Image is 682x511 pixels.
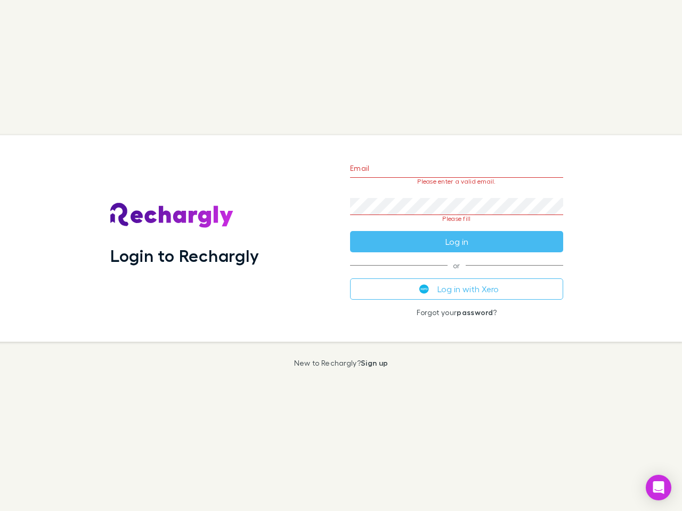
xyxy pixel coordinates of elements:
p: Please fill [350,215,563,222]
p: Please enter a valid email. [350,178,563,185]
span: or [350,265,563,266]
img: Xero's logo [419,284,429,294]
button: Log in with Xero [350,278,563,300]
p: New to Rechargly? [294,359,388,367]
img: Rechargly's Logo [110,203,234,228]
a: password [457,308,493,317]
h1: Login to Rechargly [110,245,259,266]
button: Log in [350,231,563,252]
p: Forgot your ? [350,308,563,317]
a: Sign up [361,358,388,367]
div: Open Intercom Messenger [646,475,671,500]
